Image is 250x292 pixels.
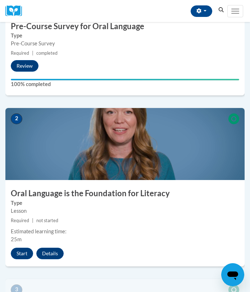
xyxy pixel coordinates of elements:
button: Account Settings [191,5,212,17]
label: 100% completed [11,80,239,88]
button: Details [36,248,64,259]
h3: Pre-Course Survey for Oral Language [5,21,245,32]
h3: Oral Language is the Foundation for Literacy [5,188,245,199]
span: not started [36,218,58,223]
div: Your progress [11,79,239,80]
button: Review [11,60,38,72]
span: | [32,50,33,56]
span: Required [11,218,29,223]
span: | [32,218,33,223]
div: Estimated learning time: [11,228,239,235]
div: Pre-Course Survey [11,40,239,48]
label: Type [11,199,239,207]
iframe: Button to launch messaging window [221,263,244,286]
a: Cox Campus [5,5,27,17]
span: completed [36,50,58,56]
button: Start [11,248,33,259]
label: Type [11,32,239,40]
div: Lesson [11,207,239,215]
span: Required [11,50,29,56]
button: Search [216,6,227,14]
span: 25m [11,236,22,242]
span: 2 [11,113,22,124]
img: Course Image [5,108,245,180]
img: Logo brand [5,5,27,17]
